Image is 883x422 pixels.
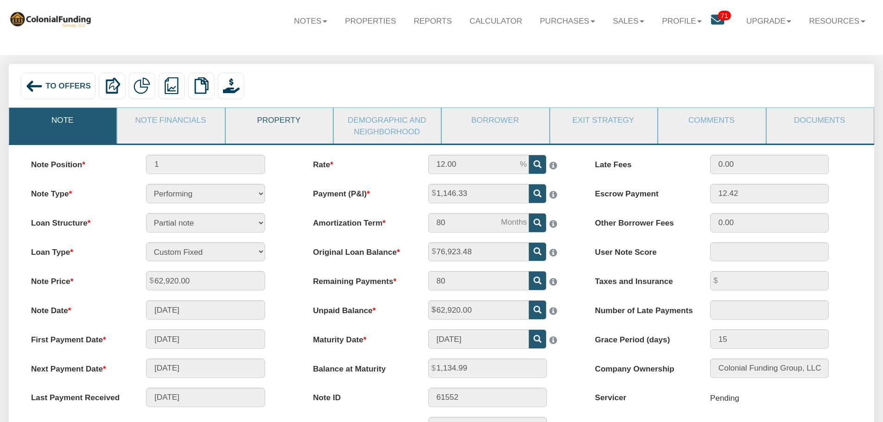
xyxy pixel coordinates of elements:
[303,213,419,229] label: Amortization Term
[21,271,137,287] label: Note Price
[21,388,137,403] label: Last Payment Received
[21,242,137,258] label: Loan Type
[710,388,739,408] div: Pending
[531,7,604,34] a: Purchases
[146,329,265,349] input: MM/DD/YYYY
[146,300,265,320] input: MM/DD/YYYY
[303,242,419,258] label: Original Loan Balance
[21,300,137,316] label: Note Date
[585,388,701,403] label: Servicer
[146,359,265,378] input: MM/DD/YYYY
[303,388,419,403] label: Note ID
[461,7,531,34] a: Calculator
[585,184,701,200] label: Escrow Payment
[711,7,737,36] a: 71
[428,329,529,349] input: MM/DD/YYYY
[336,7,405,34] a: Properties
[604,7,653,34] a: Sales
[285,7,336,34] a: Notes
[585,155,701,170] label: Late Fees
[21,184,137,200] label: Note Type
[21,329,137,345] label: First Payment Date
[303,271,419,287] label: Remaining Payments
[334,108,440,144] a: Demographic and Neighborhood
[21,359,137,374] label: Next Payment Date
[442,108,548,132] a: Borrower
[800,7,874,34] a: Resources
[303,329,419,345] label: Maturity Date
[658,108,764,132] a: Comments
[585,242,701,258] label: User Note Score
[767,108,873,132] a: Documents
[585,329,701,345] label: Grace Period (days)
[550,108,656,132] a: Exit Strategy
[303,184,419,200] label: Payment (P&I)
[9,108,115,132] a: Note
[223,77,240,94] img: purchase_offer.png
[428,155,529,174] input: This field can contain only numeric characters
[193,77,210,94] img: copy.png
[9,10,92,27] img: 569736
[718,11,731,20] span: 71
[146,388,265,407] input: MM/DD/YYYY
[226,108,332,132] a: Property
[45,81,91,90] span: To Offers
[737,7,800,34] a: Upgrade
[653,7,711,34] a: Profile
[117,108,223,132] a: Note Financials
[133,77,150,94] img: partial.png
[405,7,461,34] a: Reports
[21,213,137,229] label: Loan Structure
[585,300,701,316] label: Number of Late Payments
[21,155,137,170] label: Note Position
[104,77,121,94] img: export.svg
[585,213,701,229] label: Other Borrower Fees
[303,300,419,316] label: Unpaid Balance
[585,271,701,287] label: Taxes and Insurance
[163,77,180,94] img: reports.png
[585,359,701,374] label: Company Ownership
[303,359,419,374] label: Balance at Maturity
[25,77,43,95] img: back_arrow_left_icon.svg
[303,155,419,170] label: Rate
